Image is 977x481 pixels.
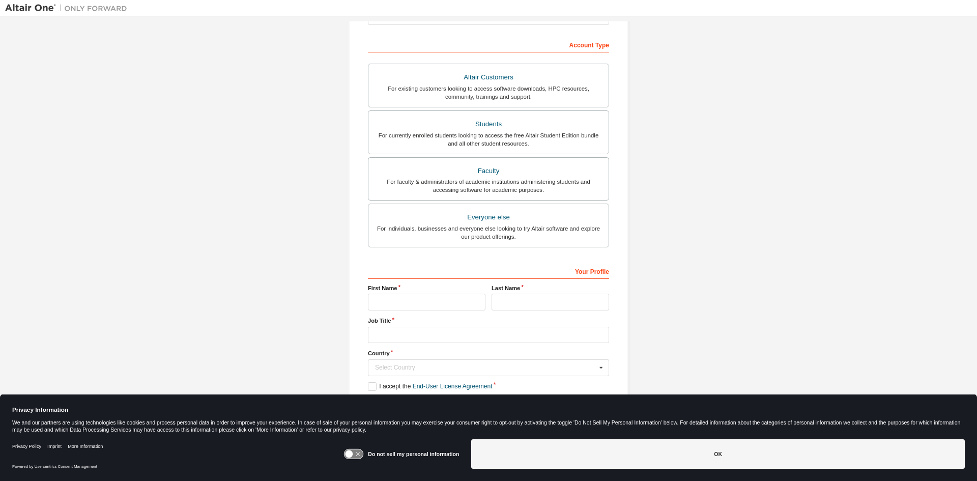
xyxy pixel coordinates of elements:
label: First Name [368,284,485,292]
div: For currently enrolled students looking to access the free Altair Student Edition bundle and all ... [375,131,602,148]
div: Account Type [368,36,609,52]
div: For existing customers looking to access software downloads, HPC resources, community, trainings ... [375,84,602,101]
label: Country [368,349,609,357]
a: End-User License Agreement [413,383,493,390]
div: Faculty [375,164,602,178]
div: Select Country [375,364,596,371]
div: Everyone else [375,210,602,224]
img: Altair One [5,3,132,13]
div: For individuals, businesses and everyone else looking to try Altair software and explore our prod... [375,224,602,241]
div: For faculty & administrators of academic institutions administering students and accessing softwa... [375,178,602,194]
div: Your Profile [368,263,609,279]
div: Altair Customers [375,70,602,84]
label: Job Title [368,317,609,325]
label: Last Name [492,284,609,292]
div: Students [375,117,602,131]
label: I accept the [368,382,492,391]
